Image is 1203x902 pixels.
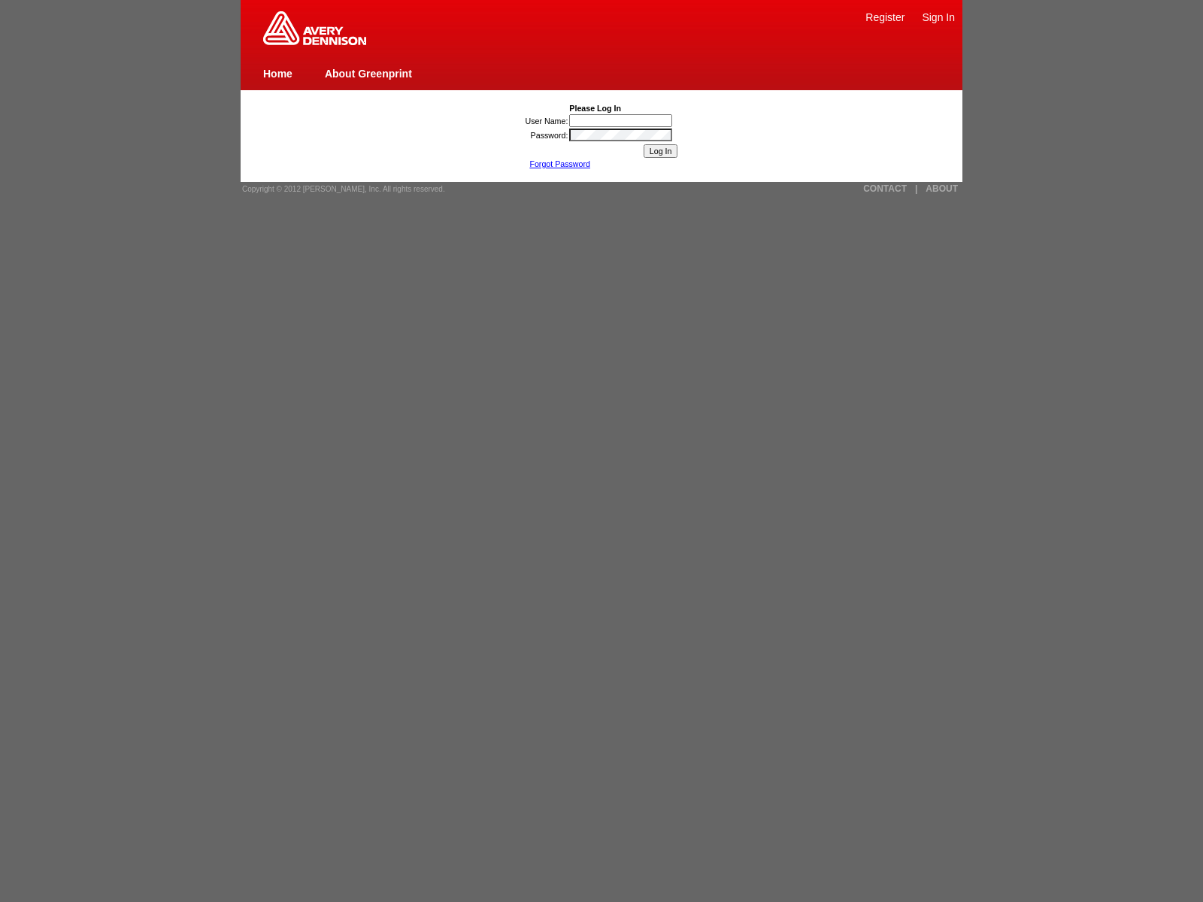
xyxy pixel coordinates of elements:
a: Forgot Password [529,159,590,168]
a: Home [263,68,292,80]
label: User Name: [526,117,568,126]
b: Please Log In [569,104,621,113]
a: CONTACT [863,183,907,194]
a: Sign In [922,11,955,23]
img: Home [263,11,366,45]
a: Greenprint [263,38,366,47]
a: Register [865,11,905,23]
label: Password: [531,131,568,140]
a: About Greenprint [325,68,412,80]
a: ABOUT [926,183,958,194]
a: | [915,183,917,194]
span: Copyright © 2012 [PERSON_NAME], Inc. All rights reserved. [242,185,445,193]
input: Log In [644,144,678,158]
